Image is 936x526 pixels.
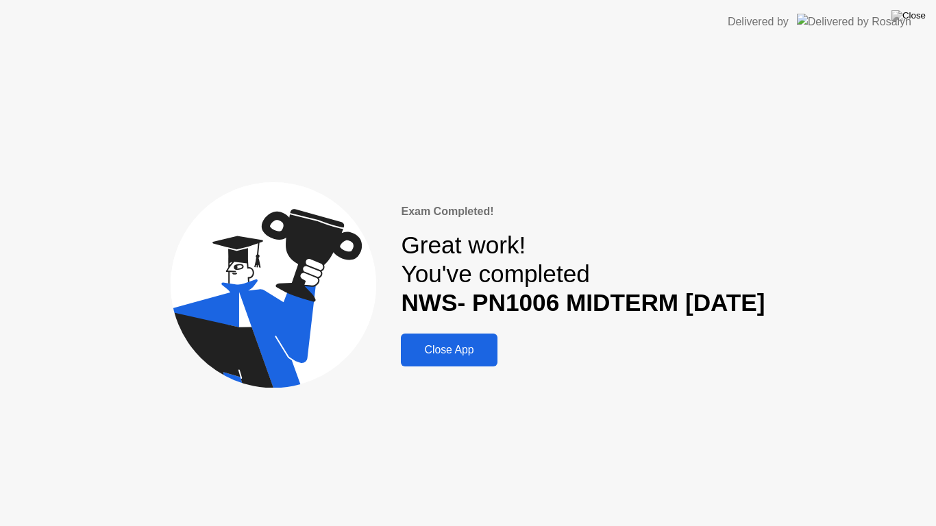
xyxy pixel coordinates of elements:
[728,14,789,30] div: Delivered by
[891,10,926,21] img: Close
[401,231,765,318] div: Great work! You've completed
[401,289,765,316] b: NWS- PN1006 MIDTERM [DATE]
[405,344,493,356] div: Close App
[401,334,497,366] button: Close App
[401,203,765,220] div: Exam Completed!
[797,14,911,29] img: Delivered by Rosalyn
